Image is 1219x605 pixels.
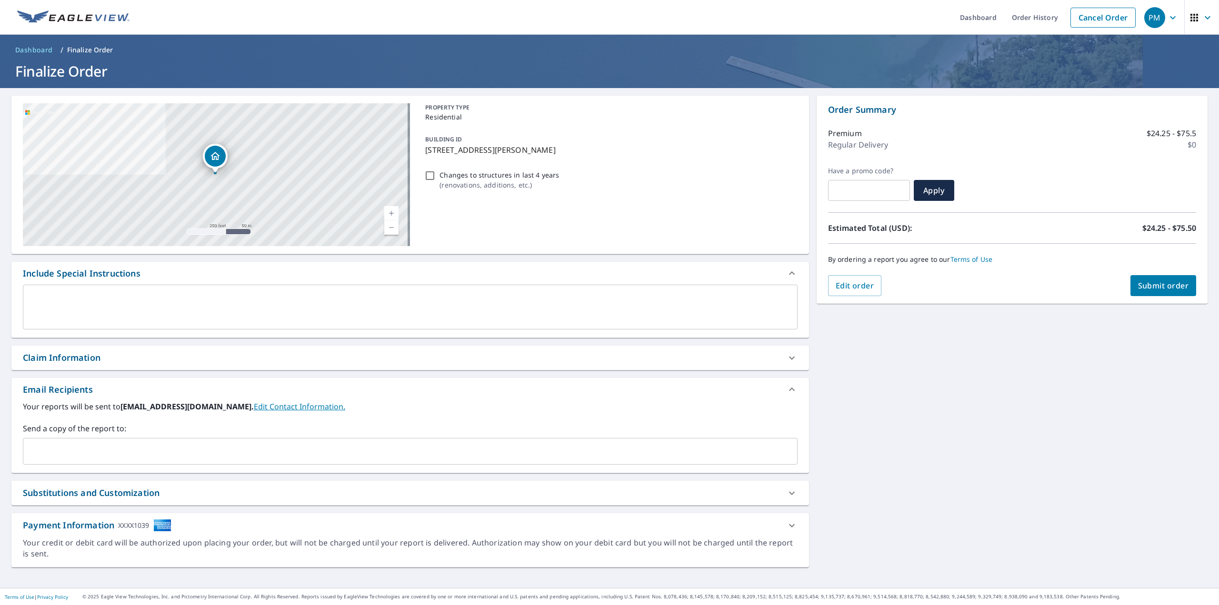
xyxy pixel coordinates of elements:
[384,206,399,220] a: Current Level 17, Zoom In
[11,513,809,537] div: Payment InformationXXXX1039cardImage
[425,144,793,156] p: [STREET_ADDRESS][PERSON_NAME]
[23,383,93,396] div: Email Recipients
[67,45,113,55] p: Finalize Order
[425,103,793,112] p: PROPERTY TYPE
[836,280,874,291] span: Edit order
[23,486,160,499] div: Substitutions and Customization
[1188,139,1196,150] p: $0
[23,351,100,364] div: Claim Information
[153,519,171,532] img: cardImage
[425,112,793,122] p: Residential
[828,128,862,139] p: Premium
[5,594,34,600] a: Terms of Use
[828,139,888,150] p: Regular Delivery
[120,401,254,412] b: [EMAIL_ADDRESS][DOMAIN_NAME].
[23,537,798,559] div: Your credit or debit card will be authorized upon placing your order, but will not be charged unt...
[254,401,345,412] a: EditContactInfo
[15,45,53,55] span: Dashboard
[440,180,559,190] p: ( renovations, additions, etc. )
[828,275,882,296] button: Edit order
[950,255,993,264] a: Terms of Use
[384,220,399,235] a: Current Level 17, Zoom Out
[203,144,228,173] div: Dropped pin, building 1, Residential property, 3407 Del Valle Cir San Leandro, CA 94578
[921,185,947,196] span: Apply
[828,103,1196,116] p: Order Summary
[5,594,68,600] p: |
[828,222,1012,234] p: Estimated Total (USD):
[828,167,910,175] label: Have a promo code?
[11,42,1208,58] nav: breadcrumb
[37,594,68,600] a: Privacy Policy
[17,10,130,25] img: EV Logo
[11,346,809,370] div: Claim Information
[1070,8,1136,28] a: Cancel Order
[23,401,798,412] label: Your reports will be sent to
[1130,275,1197,296] button: Submit order
[1147,128,1196,139] p: $24.25 - $75.5
[23,519,171,532] div: Payment Information
[1138,280,1189,291] span: Submit order
[440,170,559,180] p: Changes to structures in last 4 years
[23,267,140,280] div: Include Special Instructions
[914,180,954,201] button: Apply
[11,481,809,505] div: Substitutions and Customization
[82,593,1214,600] p: © 2025 Eagle View Technologies, Inc. and Pictometry International Corp. All Rights Reserved. Repo...
[60,44,63,56] li: /
[11,61,1208,81] h1: Finalize Order
[828,255,1196,264] p: By ordering a report you agree to our
[118,519,149,532] div: XXXX1039
[23,423,798,434] label: Send a copy of the report to:
[11,378,809,401] div: Email Recipients
[11,42,57,58] a: Dashboard
[1144,7,1165,28] div: PM
[11,262,809,285] div: Include Special Instructions
[1142,222,1196,234] p: $24.25 - $75.50
[425,135,462,143] p: BUILDING ID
